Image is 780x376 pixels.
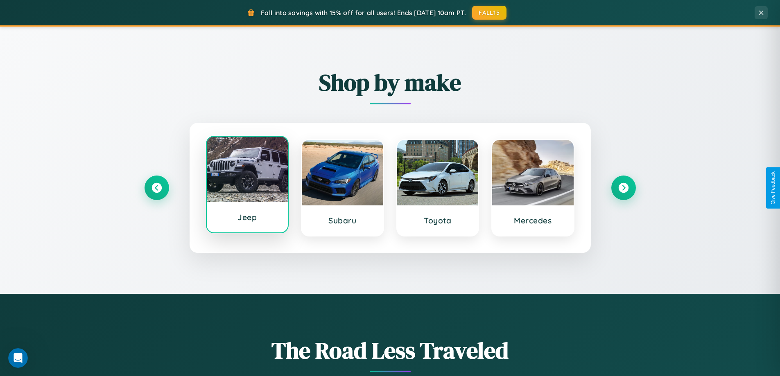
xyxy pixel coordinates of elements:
[8,348,28,368] iframe: Intercom live chat
[310,216,375,225] h3: Subaru
[215,212,280,222] h3: Jeep
[500,216,565,225] h3: Mercedes
[145,335,636,366] h1: The Road Less Traveled
[261,9,466,17] span: Fall into savings with 15% off for all users! Ends [DATE] 10am PT.
[145,67,636,98] h2: Shop by make
[405,216,470,225] h3: Toyota
[472,6,506,20] button: FALL15
[770,171,776,205] div: Give Feedback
